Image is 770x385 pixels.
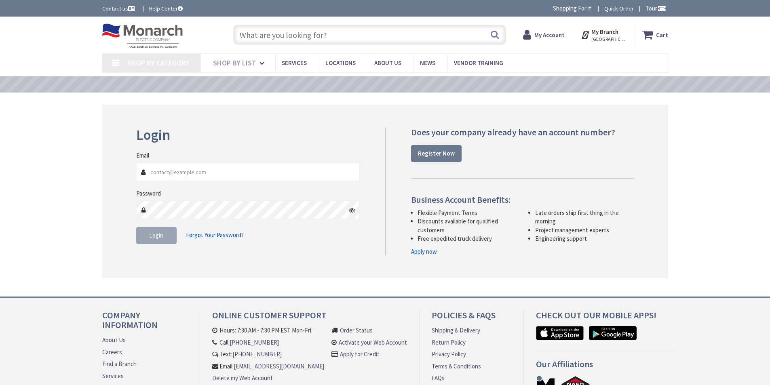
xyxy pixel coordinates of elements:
a: Register Now [411,145,462,162]
li: Engineering support [535,234,634,243]
label: Email [136,151,149,160]
h4: Does your company already have an account number? [411,127,634,137]
a: My Account [523,27,565,42]
span: Vendor Training [454,59,503,67]
li: Project management experts [535,226,634,234]
span: Shopping For [553,4,586,12]
h4: Our Affiliations [536,359,674,375]
a: Return Policy [432,338,466,347]
li: Hours: 7:30 AM - 7:30 PM EST Mon-Fri. [212,326,324,335]
span: Locations [325,59,356,67]
a: Order Status [340,326,373,335]
h4: Company Information [102,310,188,336]
li: Discounts available for qualified customers [418,217,517,234]
a: Apply for Credit [340,350,380,358]
i: Click here to show/hide password [349,207,355,213]
h2: Login [136,127,360,143]
a: Help Center [149,4,183,13]
input: What are you looking for? [233,25,506,45]
h4: Online Customer Support [212,310,407,326]
a: Cart [642,27,668,42]
span: Services [282,59,307,67]
li: Free expedited truck delivery [418,234,517,243]
li: Text: [212,350,324,358]
a: Terms & Conditions [432,362,481,370]
a: About Us [102,336,126,344]
div: My Branch [GEOGRAPHIC_DATA], [GEOGRAPHIC_DATA] [581,27,626,42]
h4: Policies & FAQs [432,310,511,326]
li: Email: [212,362,324,370]
strong: Cart [656,27,668,42]
span: Login [149,231,163,239]
a: Services [102,372,124,380]
li: Call: [212,338,324,347]
strong: # [588,4,591,12]
a: Apply now [411,247,437,256]
h4: Business Account Benefits: [411,195,634,204]
span: News [420,59,435,67]
strong: Register Now [418,149,455,157]
label: Password [136,189,161,198]
a: [PHONE_NUMBER] [230,338,279,347]
a: [EMAIL_ADDRESS][DOMAIN_NAME] [234,362,324,370]
span: Tour [646,4,666,12]
img: Monarch Electric Company [102,23,183,48]
a: Quick Order [604,4,634,13]
input: Email [136,163,360,181]
strong: My Branch [591,28,618,36]
a: [PHONE_NUMBER] [232,350,282,358]
a: Shipping & Delivery [432,326,480,335]
strong: My Account [534,31,565,39]
span: Shop By Category [127,58,189,67]
span: Shop By List [213,58,256,67]
a: Careers [102,348,122,356]
a: Privacy Policy [432,350,466,358]
a: FAQs [432,374,445,382]
span: [GEOGRAPHIC_DATA], [GEOGRAPHIC_DATA] [591,36,626,42]
a: Find a Branch [102,360,137,368]
a: VIEW OUR VIDEO TRAINING LIBRARY [314,80,456,89]
span: About Us [374,59,401,67]
a: Delete my Web Account [212,374,273,382]
a: Activate your Web Account [339,338,407,347]
h4: Check out Our Mobile Apps! [536,310,674,326]
a: Forgot Your Password? [186,227,244,243]
a: Contact us [102,4,136,13]
li: Flexible Payment Terms [418,208,517,217]
button: Login [136,227,177,244]
li: Late orders ship first thing in the morning [535,208,634,226]
span: Forgot Your Password? [186,231,244,239]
